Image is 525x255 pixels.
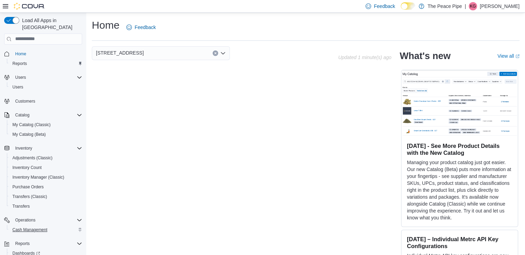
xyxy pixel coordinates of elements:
button: Users [7,82,85,92]
span: Users [12,73,82,82]
h3: [DATE] – Individual Metrc API Key Configurations [407,236,512,249]
a: My Catalog (Beta) [10,130,49,139]
button: Operations [12,216,38,224]
a: My Catalog (Classic) [10,121,54,129]
span: My Catalog (Classic) [12,122,51,127]
span: Feedback [374,3,395,10]
span: Inventory [12,144,82,152]
svg: External link [515,54,519,58]
img: Cova [14,3,45,10]
a: Adjustments (Classic) [10,154,55,162]
h1: Home [92,18,119,32]
p: The Peace Pipe [428,2,462,10]
span: Reports [10,59,82,68]
span: Inventory Count [12,165,42,170]
span: Customers [15,98,35,104]
p: | [465,2,466,10]
button: Inventory Count [7,163,85,172]
button: Catalog [1,110,85,120]
button: Inventory Manager (Classic) [7,172,85,182]
p: [PERSON_NAME] [480,2,519,10]
span: Inventory Count [10,163,82,172]
span: Inventory Manager (Classic) [10,173,82,181]
button: Reports [1,239,85,248]
button: Catalog [12,111,32,119]
span: Inventory [15,145,32,151]
button: Users [1,73,85,82]
button: My Catalog (Classic) [7,120,85,130]
span: Home [12,49,82,58]
span: Customers [12,97,82,105]
button: Operations [1,215,85,225]
a: Transfers (Classic) [10,192,50,201]
a: Customers [12,97,38,105]
a: View allExternal link [497,53,519,59]
span: Cash Management [10,226,82,234]
span: My Catalog (Classic) [10,121,82,129]
span: Users [10,83,82,91]
span: Transfers [10,202,82,210]
button: Transfers (Classic) [7,192,85,201]
span: Transfers [12,204,30,209]
h3: [DATE] - See More Product Details with the New Catalog [407,142,512,156]
span: Adjustments (Classic) [10,154,82,162]
p: Managing your product catalog just got easier. Our new Catalog (Beta) puts more information at yo... [407,159,512,221]
span: Home [15,51,26,57]
span: Adjustments (Classic) [12,155,52,161]
button: Users [12,73,29,82]
a: Purchase Orders [10,183,47,191]
a: Inventory Count [10,163,45,172]
span: Purchase Orders [12,184,44,190]
span: My Catalog (Beta) [12,132,46,137]
span: [STREET_ADDRESS] [96,49,144,57]
button: Reports [12,239,32,248]
span: Cash Management [12,227,47,233]
button: My Catalog (Beta) [7,130,85,139]
button: Reports [7,59,85,68]
span: Purchase Orders [10,183,82,191]
button: Inventory [12,144,35,152]
span: KG [470,2,476,10]
button: Clear input [213,50,218,56]
a: Feedback [124,20,158,34]
span: Feedback [135,24,156,31]
span: Operations [15,217,36,223]
span: Reports [12,61,27,66]
input: Dark Mode [401,2,415,10]
a: Transfers [10,202,32,210]
h2: What's new [400,50,450,62]
a: Reports [10,59,30,68]
p: Updated 1 minute(s) ago [338,55,391,60]
a: Home [12,50,29,58]
button: Adjustments (Classic) [7,153,85,163]
button: Home [1,49,85,59]
span: Reports [12,239,82,248]
span: Catalog [15,112,29,118]
span: Transfers (Classic) [10,192,82,201]
span: Catalog [12,111,82,119]
button: Cash Management [7,225,85,235]
button: Inventory [1,143,85,153]
span: Inventory Manager (Classic) [12,174,64,180]
div: Katie Gordon [469,2,477,10]
button: Transfers [7,201,85,211]
span: My Catalog (Beta) [10,130,82,139]
button: Customers [1,96,85,106]
a: Inventory Manager (Classic) [10,173,67,181]
span: Users [12,84,23,90]
span: Operations [12,216,82,224]
a: Users [10,83,26,91]
button: Open list of options [220,50,226,56]
span: Reports [15,241,30,246]
button: Purchase Orders [7,182,85,192]
span: Load All Apps in [GEOGRAPHIC_DATA] [19,17,82,31]
span: Users [15,75,26,80]
span: Transfers (Classic) [12,194,47,199]
a: Cash Management [10,226,50,234]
